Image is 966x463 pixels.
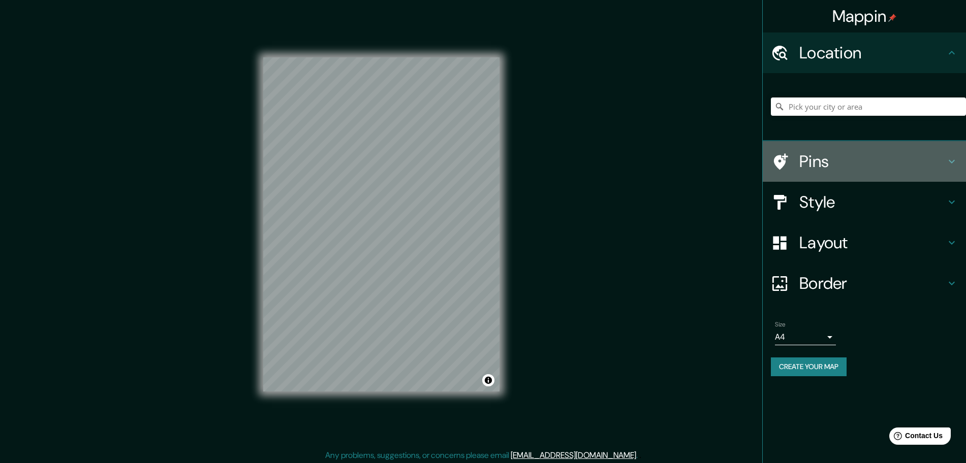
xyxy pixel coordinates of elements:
div: Border [763,263,966,304]
a: [EMAIL_ADDRESS][DOMAIN_NAME] [511,450,636,460]
div: A4 [775,329,836,345]
iframe: Help widget launcher [876,423,955,452]
div: Layout [763,222,966,263]
p: Any problems, suggestions, or concerns please email . [325,449,638,461]
div: Style [763,182,966,222]
img: pin-icon.png [888,14,896,22]
div: . [638,449,639,461]
button: Toggle attribution [482,374,494,386]
canvas: Map [263,57,500,391]
h4: Style [799,192,946,212]
h4: Mappin [832,6,897,26]
button: Create your map [771,357,847,376]
div: . [639,449,641,461]
div: Location [763,32,966,73]
h4: Pins [799,151,946,172]
input: Pick your city or area [771,97,966,116]
h4: Border [799,273,946,293]
h4: Location [799,43,946,63]
h4: Layout [799,233,946,253]
label: Size [775,320,786,329]
div: Pins [763,141,966,182]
